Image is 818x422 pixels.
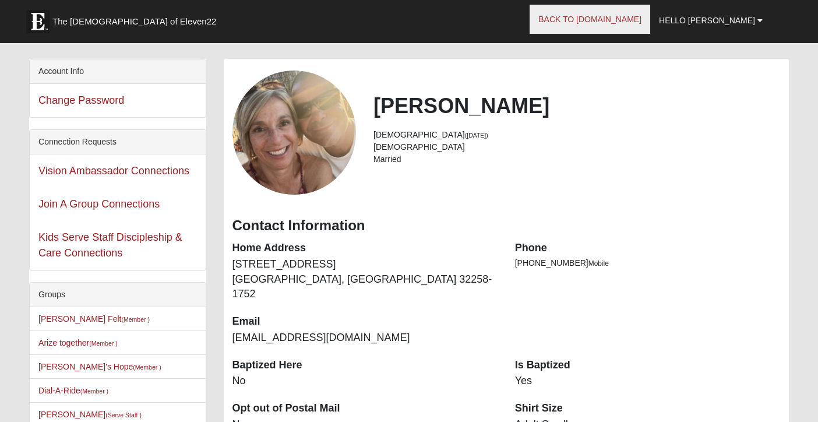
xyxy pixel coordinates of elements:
[515,241,780,256] dt: Phone
[515,401,780,416] dt: Shirt Size
[373,129,780,141] li: [DEMOGRAPHIC_DATA]
[515,257,780,269] li: [PHONE_NUMBER]
[38,94,124,106] a: Change Password
[105,412,142,419] small: (Serve Staff )
[20,4,253,33] a: The [DEMOGRAPHIC_DATA] of Eleven22
[515,374,780,389] dd: Yes
[38,165,189,177] a: Vision Ambassador Connections
[232,330,498,346] dd: [EMAIL_ADDRESS][DOMAIN_NAME]
[530,5,650,34] a: Back to [DOMAIN_NAME]
[121,316,149,323] small: (Member )
[232,374,498,389] dd: No
[133,364,161,371] small: (Member )
[26,10,50,33] img: Eleven22 logo
[373,93,780,118] h2: [PERSON_NAME]
[232,71,357,195] a: View Fullsize Photo
[650,6,771,35] a: Hello [PERSON_NAME]
[588,259,609,268] span: Mobile
[659,16,755,25] span: Hello [PERSON_NAME]
[30,59,205,84] div: Account Info
[30,130,205,154] div: Connection Requests
[232,314,498,329] dt: Email
[38,362,161,371] a: [PERSON_NAME]'s Hope(Member )
[232,257,498,302] dd: [STREET_ADDRESS] [GEOGRAPHIC_DATA], [GEOGRAPHIC_DATA] 32258-1752
[80,388,108,395] small: (Member )
[232,241,498,256] dt: Home Address
[38,198,160,210] a: Join A Group Connections
[373,141,780,153] li: [DEMOGRAPHIC_DATA]
[232,217,780,234] h3: Contact Information
[465,132,488,139] small: ([DATE])
[515,358,780,373] dt: Is Baptized
[52,16,216,27] span: The [DEMOGRAPHIC_DATA] of Eleven22
[232,401,498,416] dt: Opt out of Postal Mail
[38,338,118,347] a: Arize together(Member )
[232,358,498,373] dt: Baptized Here
[38,410,142,419] a: [PERSON_NAME](Serve Staff )
[38,314,150,323] a: [PERSON_NAME] Felt(Member )
[30,283,205,307] div: Groups
[89,340,117,347] small: (Member )
[38,231,182,259] a: Kids Serve Staff Discipleship & Care Connections
[373,153,780,166] li: Married
[38,386,108,395] a: Dial-A-Ride(Member )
